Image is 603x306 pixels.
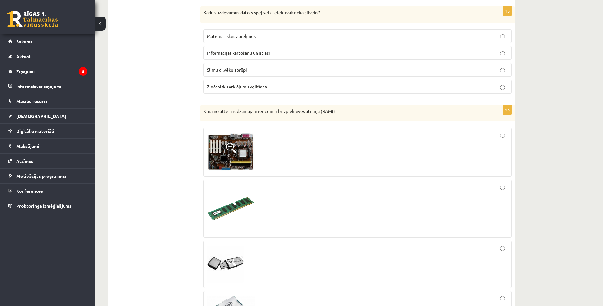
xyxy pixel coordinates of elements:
[16,158,33,164] span: Atzīmes
[203,10,480,16] p: Kādus uzdevumus dators spēj veikt efektīvāk nekā cilvēks?
[8,109,87,123] a: [DEMOGRAPHIC_DATA]
[207,50,270,56] span: Informācijas kārtošanu un atlasi
[8,154,87,168] a: Atzīmes
[8,49,87,64] a: Aktuāli
[16,98,47,104] span: Mācību resursi
[79,67,87,76] i: 8
[8,64,87,79] a: Ziņojumi8
[207,33,256,39] span: Matemātiskus aprēķinus
[16,128,54,134] span: Digitālie materiāli
[16,139,87,153] legend: Maksājumi
[16,203,72,209] span: Proktoringa izmēģinājums
[203,108,480,115] p: Kura no attēlā redzamajām ierīcēm ir brīvpiekļuves atmiņa (RAM)?
[16,53,31,59] span: Aktuāli
[16,64,87,79] legend: Ziņojumi
[207,84,267,89] span: Zinātnisku atklājumu veikšana
[503,105,512,115] p: 1p
[207,246,244,283] img: 3.jpg
[8,124,87,138] a: Digitālie materiāli
[8,169,87,183] a: Motivācijas programma
[16,38,32,44] span: Sākums
[7,11,58,27] a: Rīgas 1. Tālmācības vidusskola
[16,188,43,194] span: Konferences
[207,67,247,73] span: Slimu cilvēku aprūpi
[8,79,87,94] a: Informatīvie ziņojumi
[207,133,255,171] img: 1.PNG
[16,173,66,179] span: Motivācijas programma
[207,185,255,233] img: 2.jpg
[500,51,505,56] input: Informācijas kārtošanu un atlasi
[500,85,505,90] input: Zinātnisku atklājumu veikšana
[8,139,87,153] a: Maksājumi
[8,198,87,213] a: Proktoringa izmēģinājums
[16,79,87,94] legend: Informatīvie ziņojumi
[8,94,87,108] a: Mācību resursi
[500,34,505,39] input: Matemātiskus aprēķinus
[503,6,512,16] p: 1p
[8,34,87,49] a: Sākums
[16,113,66,119] span: [DEMOGRAPHIC_DATA]
[500,68,505,73] input: Slimu cilvēku aprūpi
[8,184,87,198] a: Konferences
